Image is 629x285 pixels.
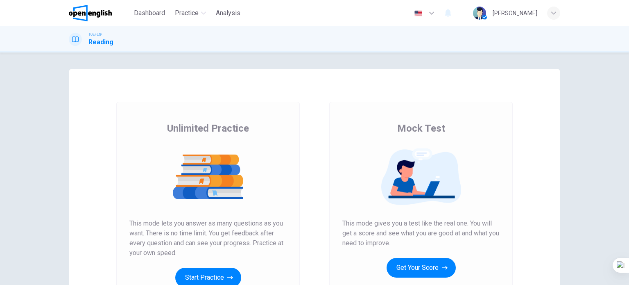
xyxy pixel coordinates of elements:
span: Analysis [216,8,240,18]
button: Dashboard [131,6,168,21]
button: Analysis [213,6,244,21]
span: Dashboard [134,8,165,18]
span: This mode lets you answer as many questions as you want. There is no time limit. You get feedback... [129,219,287,258]
a: OpenEnglish logo [69,5,131,21]
button: Get Your Score [387,258,456,278]
span: This mode gives you a test like the real one. You will get a score and see what you are good at a... [342,219,500,248]
h1: Reading [88,37,113,47]
img: en [413,10,423,16]
span: TOEFL® [88,32,102,37]
img: OpenEnglish logo [69,5,112,21]
img: Profile picture [473,7,486,20]
span: Practice [175,8,199,18]
span: Unlimited Practice [167,122,249,135]
span: Mock Test [397,122,445,135]
button: Practice [172,6,209,21]
div: [PERSON_NAME] [493,8,537,18]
